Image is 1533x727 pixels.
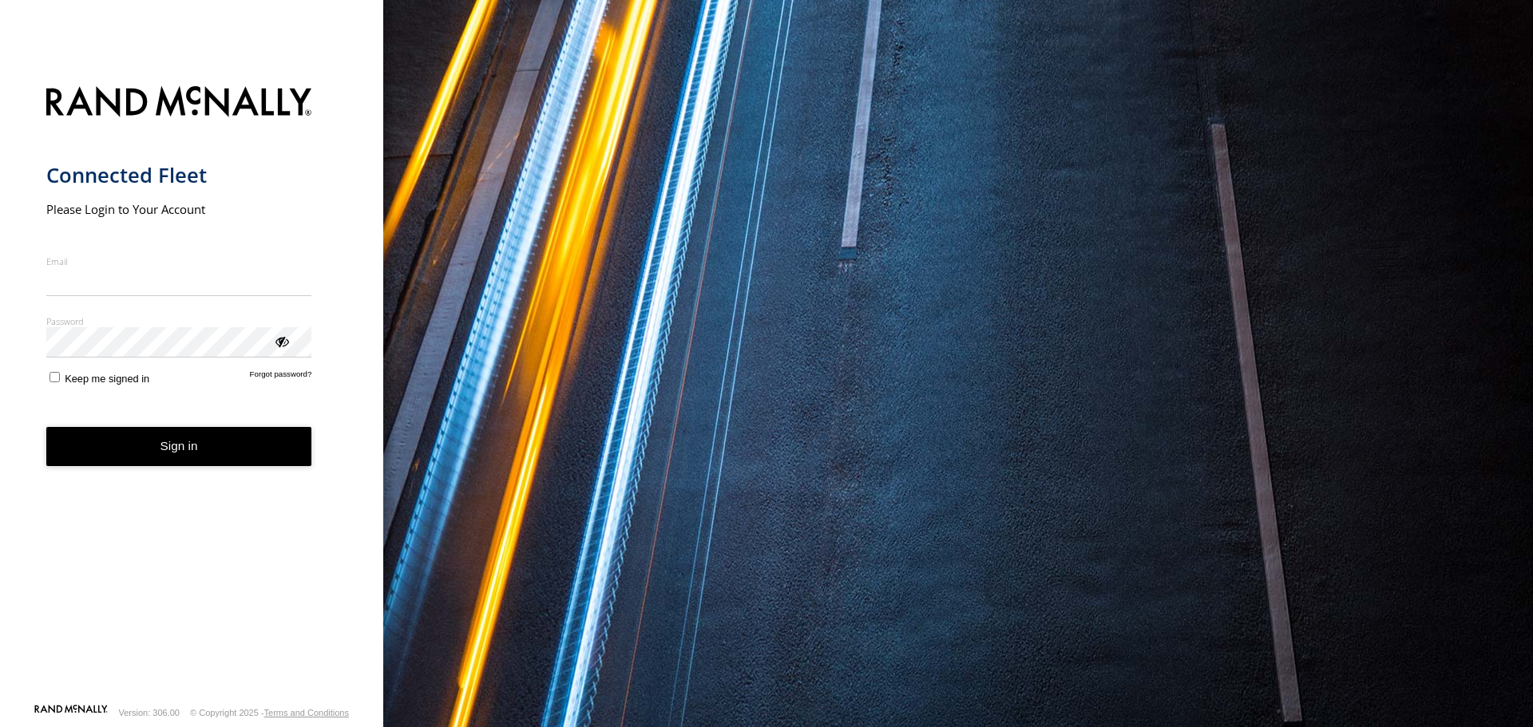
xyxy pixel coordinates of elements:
a: Visit our Website [34,705,108,721]
div: ViewPassword [273,333,289,349]
button: Sign in [46,427,312,466]
span: Keep me signed in [65,373,149,385]
form: main [46,77,338,703]
img: Rand McNally [46,83,312,124]
input: Keep me signed in [50,372,60,382]
div: © Copyright 2025 - [190,708,349,717]
h2: Please Login to Your Account [46,201,312,217]
label: Password [46,315,312,327]
label: Email [46,255,312,267]
a: Forgot password? [250,369,312,385]
a: Terms and Conditions [264,708,349,717]
h1: Connected Fleet [46,162,312,188]
div: Version: 306.00 [119,708,180,717]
